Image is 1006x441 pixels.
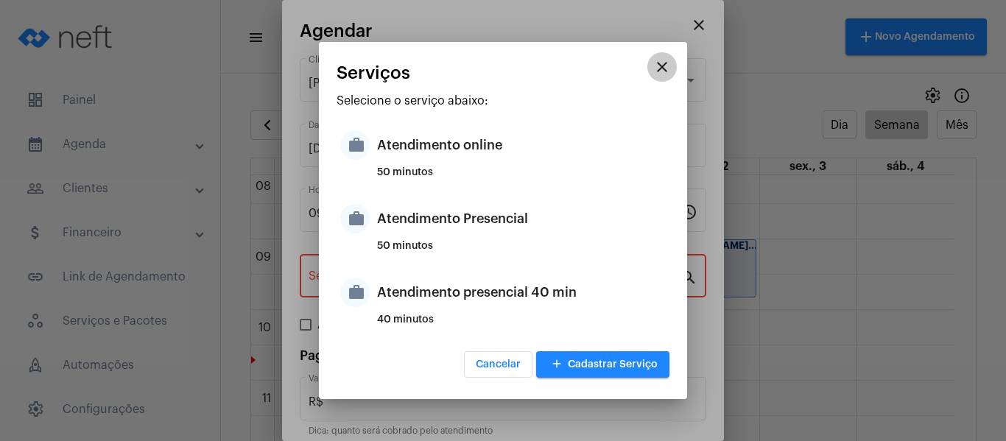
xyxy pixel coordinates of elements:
button: Cadastrar Serviço [536,351,669,378]
div: 50 minutos [377,241,666,263]
span: Cancelar [476,359,521,370]
mat-icon: work [340,278,370,307]
button: Cancelar [464,351,532,378]
p: Selecione o serviço abaixo: [337,94,669,107]
div: Atendimento Presencial [377,197,666,241]
span: Serviços [337,63,410,82]
mat-icon: add [548,355,566,375]
mat-icon: work [340,204,370,233]
div: 40 minutos [377,314,666,336]
mat-icon: work [340,130,370,160]
div: Atendimento online [377,123,666,167]
span: Cadastrar Serviço [548,359,658,370]
div: 50 minutos [377,167,666,189]
mat-icon: close [653,58,671,76]
div: Atendimento presencial 40 min [377,270,666,314]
